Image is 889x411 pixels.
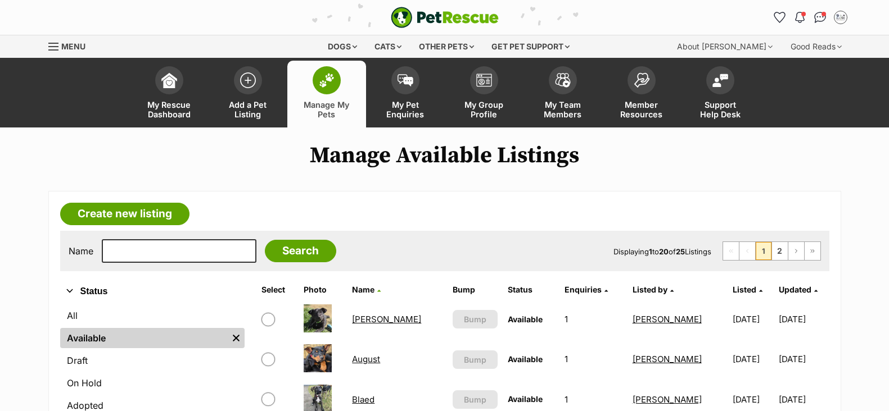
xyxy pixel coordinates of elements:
[779,300,828,339] td: [DATE]
[555,73,571,88] img: team-members-icon-5396bd8760b3fe7c0b43da4ab00e1e3bb1a5d9ba89233759b79545d2d3fc5d0d.svg
[681,61,760,127] a: Support Help Desk
[633,285,667,294] span: Listed by
[503,281,559,299] th: Status
[633,394,702,405] a: [PERSON_NAME]
[60,350,245,371] a: Draft
[602,61,681,127] a: Member Resources
[508,354,543,364] span: Available
[459,100,509,119] span: My Group Profile
[299,281,346,299] th: Photo
[319,73,335,88] img: manage-my-pets-icon-02211641906a0b7f246fdf0571729dbe1e7629f14944591b6c1af311fb30b64b.svg
[257,281,299,299] th: Select
[788,242,804,260] a: Next page
[445,61,524,127] a: My Group Profile
[560,300,626,339] td: 1
[783,35,850,58] div: Good Reads
[560,340,626,378] td: 1
[464,354,486,366] span: Bump
[779,340,828,378] td: [DATE]
[756,242,771,260] span: Page 1
[223,100,273,119] span: Add a Pet Listing
[633,285,674,294] a: Listed by
[723,242,739,260] span: First page
[209,61,287,127] a: Add a Pet Listing
[795,12,804,23] img: notifications-46538b983faf8c2785f20acdc204bb7945ddae34d4c08c2a6579f10ce5e182be.svg
[240,72,256,88] img: add-pet-listing-icon-0afa8454b4691262ce3f59096e99ab1cd57d4a30225e0717b998d2c9b9846f56.svg
[352,394,374,405] a: Blaed
[453,310,498,328] button: Bump
[733,285,756,294] span: Listed
[60,203,189,225] a: Create new listing
[380,100,431,119] span: My Pet Enquiries
[779,285,811,294] span: Updated
[464,394,486,405] span: Bump
[805,242,820,260] a: Last page
[352,285,374,294] span: Name
[60,305,245,326] a: All
[811,8,829,26] a: Conversations
[366,61,445,127] a: My Pet Enquiries
[733,285,762,294] a: Listed
[391,7,499,28] img: logo-e224e6f780fb5917bec1dbf3a21bbac754714ae5b6737aabdf751b685950b380.svg
[695,100,746,119] span: Support Help Desk
[676,247,685,256] strong: 25
[398,74,413,86] img: pet-enquiries-icon-7e3ad2cf08bfb03b45e93fb7055b45f3efa6380592205ae92323e6603595dc1f.svg
[712,74,728,87] img: help-desk-icon-fdf02630f3aa405de69fd3d07c3f3aa587a6932b1a1747fa1d2bba05be0121f9.svg
[367,35,409,58] div: Cats
[772,242,788,260] a: Page 2
[613,247,711,256] span: Displaying to of Listings
[565,285,608,294] a: Enquiries
[779,285,818,294] a: Updated
[352,314,421,325] a: [PERSON_NAME]
[61,42,85,51] span: Menu
[448,281,503,299] th: Bump
[634,72,649,88] img: member-resources-icon-8e73f808a243e03378d46382f2149f9095a855e16c252ad45f914b54edf8863c.svg
[60,284,245,299] button: Status
[739,242,755,260] span: Previous page
[659,247,669,256] strong: 20
[228,328,245,348] a: Remove filter
[832,8,850,26] button: My account
[723,241,821,261] nav: Pagination
[633,314,702,325] a: [PERSON_NAME]
[130,61,209,127] a: My Rescue Dashboard
[616,100,667,119] span: Member Resources
[484,35,577,58] div: Get pet support
[814,12,826,23] img: chat-41dd97257d64d25036548639549fe6c8038ab92f7586957e7f3b1b290dea8141.svg
[538,100,588,119] span: My Team Members
[508,314,543,324] span: Available
[728,300,778,339] td: [DATE]
[565,285,602,294] span: translation missing: en.admin.listings.index.attributes.enquiries
[453,390,498,409] button: Bump
[48,35,93,56] a: Menu
[524,61,602,127] a: My Team Members
[301,100,352,119] span: Manage My Pets
[60,328,228,348] a: Available
[669,35,780,58] div: About [PERSON_NAME]
[60,373,245,393] a: On Hold
[476,74,492,87] img: group-profile-icon-3fa3cf56718a62981997c0bc7e787c4b2cf8bcc04b72c1350f741eb67cf2f40e.svg
[508,394,543,404] span: Available
[633,354,702,364] a: [PERSON_NAME]
[352,354,380,364] a: August
[391,7,499,28] a: PetRescue
[161,72,177,88] img: dashboard-icon-eb2f2d2d3e046f16d808141f083e7271f6b2e854fb5c12c21221c1fb7104beca.svg
[265,240,336,262] input: Search
[771,8,850,26] ul: Account quick links
[771,8,789,26] a: Favourites
[144,100,195,119] span: My Rescue Dashboard
[287,61,366,127] a: Manage My Pets
[728,340,778,378] td: [DATE]
[835,12,846,23] img: Maryanne profile pic
[352,285,381,294] a: Name
[320,35,365,58] div: Dogs
[464,313,486,325] span: Bump
[453,350,498,369] button: Bump
[69,246,93,256] label: Name
[649,247,652,256] strong: 1
[411,35,482,58] div: Other pets
[791,8,809,26] button: Notifications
